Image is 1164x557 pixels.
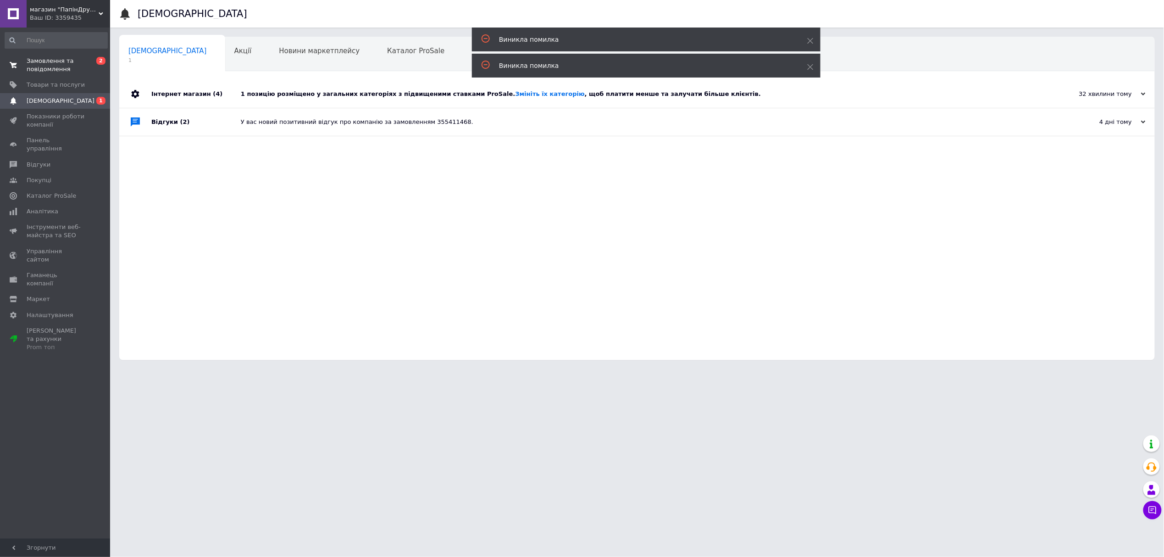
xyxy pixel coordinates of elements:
span: Інструменти веб-майстра та SEO [27,223,85,240]
span: 1 [128,57,207,64]
span: Новини маркетплейсу [279,47,360,55]
span: Замовлення та повідомлення [27,57,85,73]
div: Ваш ID: 3359435 [30,14,110,22]
div: Виникла помилка [499,35,784,44]
span: [PERSON_NAME] та рахунки [27,327,85,352]
span: Аналітика [27,207,58,216]
span: 1 [96,97,105,105]
div: 32 хвилини тому [1054,90,1146,98]
span: [DEMOGRAPHIC_DATA] [27,97,94,105]
span: магазин "ПапінДруг", ФОП Когут М.І. ІНН/ЄДРПОУ 2894119012 [30,6,99,14]
span: Налаштування [27,311,73,319]
span: (2) [180,118,190,125]
span: Акції [234,47,252,55]
div: Виникла помилка [499,61,784,70]
span: Панель управління [27,136,85,153]
span: Управління сайтом [27,247,85,264]
h1: [DEMOGRAPHIC_DATA] [138,8,247,19]
span: (4) [213,90,222,97]
div: У вас новий позитивний відгук про компанію за замовленням 355411468. [241,118,1054,126]
div: Інтернет магазин [151,80,241,108]
div: 4 дні тому [1054,118,1146,126]
span: Маркет [27,295,50,303]
span: Товари та послуги [27,81,85,89]
div: Відгуки [151,108,241,136]
div: Prom топ [27,343,85,351]
input: Пошук [5,32,108,49]
button: Чат з покупцем [1143,501,1162,519]
span: Показники роботи компанії [27,112,85,129]
span: [DEMOGRAPHIC_DATA] [128,47,207,55]
div: 1 позицію розміщено у загальних категоріях з підвищеними ставками ProSale. , щоб платити менше та... [241,90,1054,98]
span: Покупці [27,176,51,184]
a: Змініть їх категорію [515,90,584,97]
span: Гаманець компанії [27,271,85,288]
span: Каталог ProSale [387,47,444,55]
span: 2 [96,57,105,65]
span: Відгуки [27,161,50,169]
span: Каталог ProSale [27,192,76,200]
